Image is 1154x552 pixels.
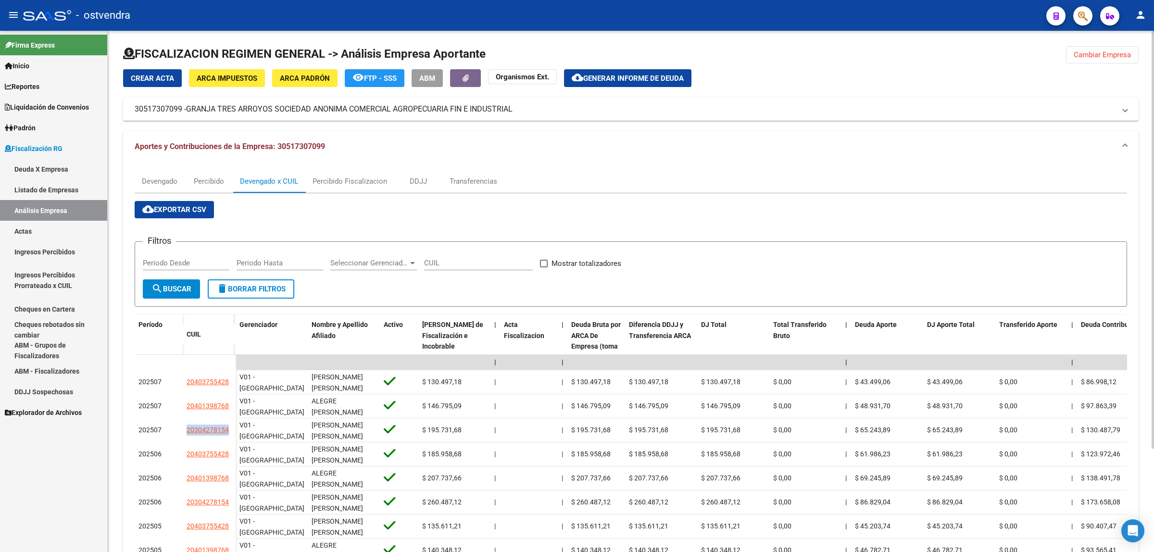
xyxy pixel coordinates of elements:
[701,378,740,386] span: $ 130.497,18
[422,522,462,530] span: $ 135.611,21
[142,203,154,215] mat-icon: cloud_download
[330,259,408,267] span: Seleccionar Gerenciador
[422,321,483,351] span: [PERSON_NAME] de Fiscalización e Incobrable
[697,314,769,379] datatable-header-cell: DJ Total
[504,321,544,339] span: Acta Fiscalizacion
[189,69,265,87] button: ARCA Impuestos
[999,522,1017,530] span: $ 0,00
[855,321,897,328] span: Deuda Aporte
[927,402,963,410] span: $ 48.931,70
[999,450,1017,458] span: $ 0,00
[855,498,891,506] span: $ 86.829,04
[855,378,891,386] span: $ 43.499,06
[1071,474,1073,482] span: |
[999,498,1017,506] span: $ 0,00
[123,46,486,62] h1: FISCALIZACION REGIMEN GENERAL -> Análisis Empresa Aportante
[1071,426,1073,434] span: |
[494,498,496,506] span: |
[280,74,330,83] span: ARCA Padrón
[312,373,363,392] span: [PERSON_NAME] [PERSON_NAME]
[138,426,162,434] span: 202507
[494,450,496,458] span: |
[8,9,19,21] mat-icon: menu
[5,102,89,113] span: Liquidación de Convenios
[562,522,563,530] span: |
[450,176,497,187] div: Transferencias
[216,285,286,293] span: Borrar Filtros
[1081,321,1141,328] span: Deuda Contribucion
[142,176,177,187] div: Devengado
[629,498,668,506] span: $ 260.487,12
[131,74,174,83] span: Crear Acta
[855,402,891,410] span: $ 48.931,70
[5,123,36,133] span: Padrón
[564,69,691,87] button: Generar informe de deuda
[419,74,435,83] span: ABM
[183,324,236,345] datatable-header-cell: CUIL
[562,450,563,458] span: |
[422,378,462,386] span: $ 130.497,18
[1071,402,1073,410] span: |
[773,426,791,434] span: $ 0,00
[138,321,163,328] span: Período
[701,474,740,482] span: $ 207.737,66
[5,40,55,50] span: Firma Express
[1067,314,1077,379] datatable-header-cell: |
[1081,498,1120,506] span: $ 173.658,08
[138,498,162,506] span: 202506
[999,402,1017,410] span: $ 0,00
[558,314,567,379] datatable-header-cell: |
[312,421,363,440] span: [PERSON_NAME] [PERSON_NAME]
[927,450,963,458] span: $ 61.986,23
[855,474,891,482] span: $ 69.245,89
[138,402,162,410] span: 202507
[625,314,697,379] datatable-header-cell: Diferencia DDJJ y Transferencia ARCA
[135,104,1116,114] mat-panel-title: 30517307099 -
[773,378,791,386] span: $ 0,00
[1081,474,1120,482] span: $ 138.491,78
[76,5,130,26] span: - ostvendra
[773,450,791,458] span: $ 0,00
[572,72,583,83] mat-icon: cloud_download
[380,314,418,379] datatable-header-cell: Activo
[701,321,727,328] span: DJ Total
[422,402,462,410] span: $ 146.795,09
[845,321,847,328] span: |
[845,426,847,434] span: |
[208,279,294,299] button: Borrar Filtros
[629,522,668,530] span: $ 135.611,21
[239,517,304,536] span: V01 - [GEOGRAPHIC_DATA]
[494,474,496,482] span: |
[422,498,462,506] span: $ 260.487,12
[773,474,791,482] span: $ 0,00
[135,142,325,151] span: Aportes y Contribuciones de la Empresa: 30517307099
[845,498,847,506] span: |
[562,402,563,410] span: |
[1071,522,1073,530] span: |
[216,283,228,294] mat-icon: delete
[123,69,182,87] button: Crear Acta
[187,426,229,434] span: 20304278154
[571,450,611,458] span: $ 185.958,68
[5,61,29,71] span: Inicio
[999,378,1017,386] span: $ 0,00
[923,314,995,379] datatable-header-cell: DJ Aporte Total
[927,426,963,434] span: $ 65.243,89
[236,314,308,379] datatable-header-cell: Gerenciador
[571,522,611,530] span: $ 135.611,21
[1081,426,1120,434] span: $ 130.487,79
[769,314,841,379] datatable-header-cell: Total Transferido Bruto
[571,426,611,434] span: $ 195.731,68
[187,378,229,386] span: 20403755428
[410,176,427,187] div: DDJJ
[364,74,397,83] span: FTP - SSS
[562,426,563,434] span: |
[239,469,304,488] span: V01 - [GEOGRAPHIC_DATA]
[855,522,891,530] span: $ 45.203,74
[123,131,1139,162] mat-expansion-panel-header: Aportes y Contribuciones de la Empresa: 30517307099
[239,321,277,328] span: Gerenciador
[5,81,39,92] span: Reportes
[239,421,304,440] span: V01 - [GEOGRAPHIC_DATA]
[422,474,462,482] span: $ 207.737,66
[5,407,82,418] span: Explorador de Archivos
